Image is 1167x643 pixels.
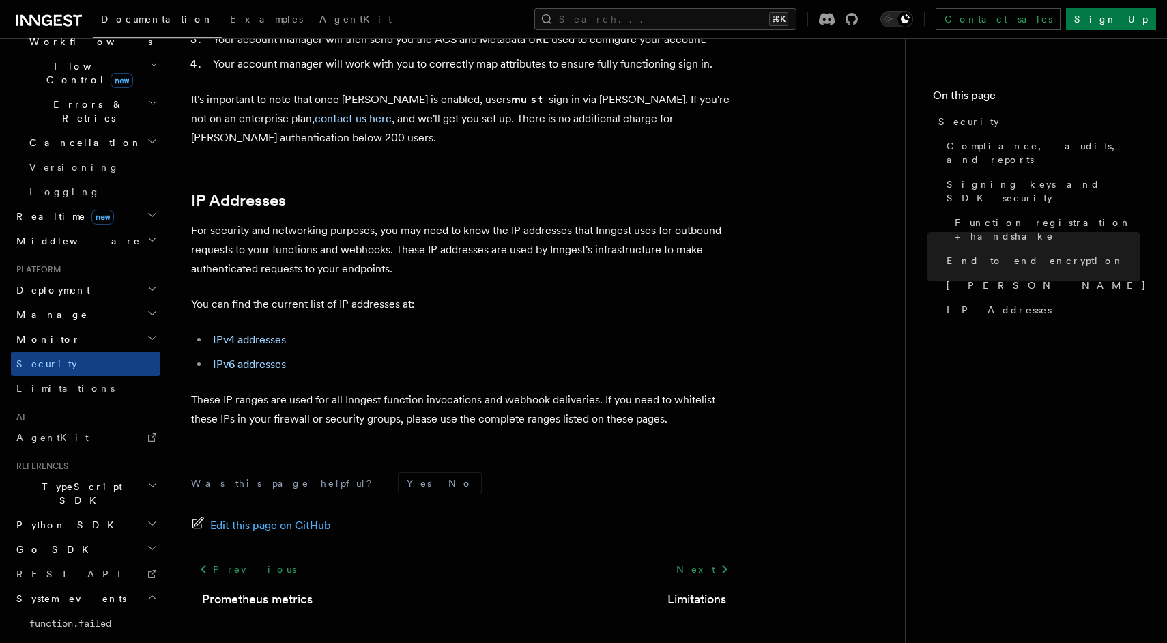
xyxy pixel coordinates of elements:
a: Prometheus metrics [202,590,313,609]
span: Go SDK [11,543,97,556]
button: Errors & Retries [24,92,160,130]
a: Security [11,352,160,376]
h4: On this page [933,87,1140,109]
span: REST API [16,569,132,580]
span: Limitations [16,383,115,394]
a: Examples [222,4,311,37]
span: Manage [11,308,88,321]
button: Deployment [11,278,160,302]
span: Security [938,115,999,128]
span: Compliance, audits, and reports [947,139,1140,167]
span: Platform [11,264,61,275]
li: Your account manager will work with you to correctly map attributes to ensure fully functioning s... [209,55,737,74]
button: Search...⌘K [534,8,796,30]
a: contact us here [315,112,392,125]
button: System events [11,586,160,611]
li: Your account manager will then send you the ACS and Metadata URL used to configure your account. [209,30,737,49]
span: Monitor [11,332,81,346]
a: Compliance, audits, and reports [941,134,1140,172]
span: Signing keys and SDK security [947,177,1140,205]
span: Deployment [11,283,90,297]
a: REST API [11,562,160,586]
a: IP Addresses [941,298,1140,322]
a: Next [668,557,737,582]
a: Versioning [24,155,160,180]
span: function.failed [29,618,111,629]
button: Flow Controlnew [24,54,160,92]
span: Edit this page on GitHub [210,516,331,535]
span: IP Addresses [947,303,1052,317]
a: IP Addresses [191,191,286,210]
a: Contact sales [936,8,1061,30]
a: IPv6 addresses [213,358,286,371]
p: For security and networking purposes, you may need to know the IP addresses that Inngest uses for... [191,221,737,278]
span: System events [11,592,126,605]
span: new [91,210,114,225]
p: These IP ranges are used for all Inngest function invocations and webhook deliveries. If you need... [191,390,737,429]
button: Toggle dark mode [880,11,913,27]
span: new [111,73,133,88]
a: Security [933,109,1140,134]
span: Flow Control [24,59,150,87]
a: Edit this page on GitHub [191,516,331,535]
a: Limitations [667,590,726,609]
kbd: ⌘K [769,12,788,26]
a: End to end encryption [941,248,1140,273]
span: End to end encryption [947,254,1124,268]
button: Middleware [11,229,160,253]
button: Manage [11,302,160,327]
a: IPv4 addresses [213,333,286,346]
a: Documentation [93,4,222,38]
span: Versioning [29,162,119,173]
span: Examples [230,14,303,25]
span: Cancellation [24,136,142,149]
span: References [11,461,68,472]
button: Realtimenew [11,204,160,229]
p: Was this page helpful? [191,476,381,490]
a: [PERSON_NAME] [941,273,1140,298]
span: Logging [29,186,100,197]
button: Yes [399,473,440,494]
a: Previous [191,557,304,582]
button: TypeScript SDK [11,474,160,513]
p: You can find the current list of IP addresses at: [191,295,737,314]
span: AI [11,412,25,423]
button: Python SDK [11,513,160,537]
a: Logging [24,180,160,204]
span: Realtime [11,210,114,223]
a: Limitations [11,376,160,401]
span: Security [16,358,77,369]
a: Signing keys and SDK security [941,172,1140,210]
a: Function registration + handshake [949,210,1140,248]
button: Go SDK [11,537,160,562]
a: Sign Up [1066,8,1156,30]
span: Python SDK [11,518,122,532]
button: No [440,473,481,494]
button: Cancellation [24,130,160,155]
a: AgentKit [11,425,160,450]
a: function.failed [24,611,160,635]
a: AgentKit [311,4,400,37]
button: Monitor [11,327,160,352]
span: Middleware [11,234,141,248]
strong: must [511,93,549,106]
span: AgentKit [319,14,392,25]
span: Function registration + handshake [955,216,1140,243]
span: Documentation [101,14,214,25]
span: TypeScript SDK [11,480,147,507]
span: Errors & Retries [24,98,148,125]
span: [PERSON_NAME] [947,278,1147,292]
span: AgentKit [16,432,89,443]
p: It's important to note that once [PERSON_NAME] is enabled, users sign in via [PERSON_NAME]. If yo... [191,90,737,147]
